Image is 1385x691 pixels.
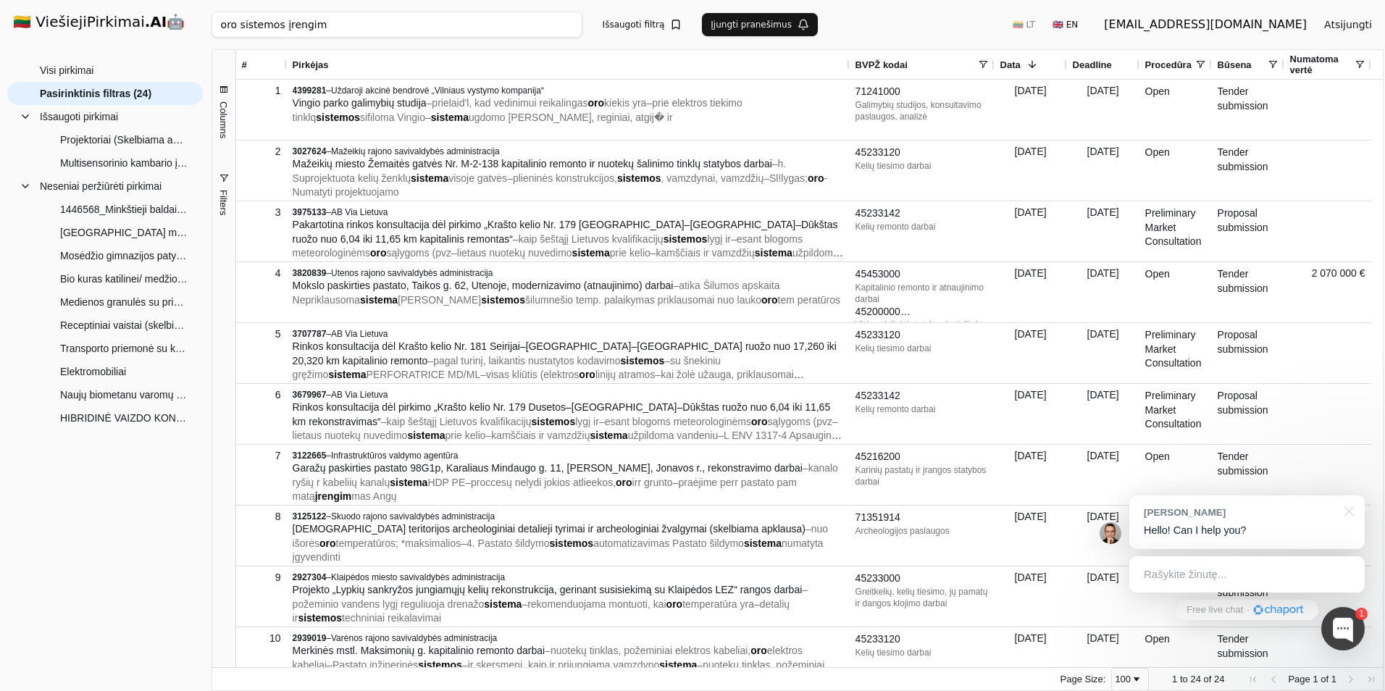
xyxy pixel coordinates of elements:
div: 10 [242,628,281,649]
span: Medienos granulės su pristatymu [60,291,188,313]
span: Išsaugoti pirkimai [40,106,118,127]
div: Kelių tiesimo darbai [855,647,989,658]
span: 3027624 [293,146,327,156]
span: Skuodo rajono savivaldybės administracija [331,511,495,522]
div: Visi ar daliniai statybos ir civilinės inžinerijos darbai [855,319,989,330]
span: kamščiais ir vamzdžių [656,247,755,259]
div: – [293,206,844,218]
span: 1446568_Minkštieji baldai (Atviras konkursas) [60,198,188,220]
div: Proposal submission [1212,201,1284,261]
span: Garažų paskirties pastato 98G1p, Karaliaus Mindaugo g. 11, [PERSON_NAME], Jonavos r., rekonstravi... [293,462,803,474]
div: Last Page [1365,674,1377,685]
span: h. Suprojektuota kelių ženklų [293,158,787,184]
span: oro [751,416,768,427]
div: Kelių remonto darbai [855,403,989,415]
span: sistemos [298,612,342,624]
span: Page [1288,674,1310,684]
span: Rinkos konsultacija dėl pirkimo „Krašto kelio Nr. 179 Dusetos–[GEOGRAPHIC_DATA]–Dūkštas ruožo nuo... [293,401,831,427]
div: Page Size: [1060,674,1106,684]
span: Būsena [1218,59,1252,70]
span: 3125122 [293,511,327,522]
div: Tender submission [1212,80,1284,140]
span: – – [293,523,828,563]
span: ugdomo [PERSON_NAME], reginiai, atgij� ir [469,112,673,123]
span: oro [616,477,632,488]
span: ir skersmenį, kaip ir prijungiama vamzdyno [468,659,660,671]
div: – [293,328,844,340]
div: 1 [242,80,281,101]
div: Greitkelių, kelių tiesimo, jų pamatų ir dangos klojimo darbai [855,586,989,609]
span: Pakartotina rinkos konsultacija dėl pirkimo „Krašto kelio Nr. 179 [GEOGRAPHIC_DATA]–[GEOGRAPHIC_D... [293,219,838,245]
span: Sl!lygas; [769,172,808,184]
span: rekomenduojama montuoti, kai [527,598,666,610]
div: [DATE] [995,566,1067,627]
span: techniniai reikalavimai [342,612,441,624]
span: – – – – – – [293,645,828,684]
span: Projekto „Lypkių sankryžos jungiamųjų kelių rekonstrukcija, gerinant susisiekimą su Klaipėdos LEZ... [293,584,803,595]
div: Tender submission [1212,566,1284,627]
span: visoje gatvės [448,172,507,184]
span: Neseniai peržiūrėti pirkimai [40,175,162,197]
span: of [1204,674,1212,684]
img: Jonas [1100,522,1121,544]
div: Open [1139,627,1212,687]
span: oro [587,97,604,109]
div: [DATE] [1067,445,1139,505]
button: Įjungti pranešimus [702,13,818,36]
div: [DATE] [995,323,1067,383]
span: įrengim [315,490,352,502]
input: Greita paieška... [212,12,582,38]
div: [DATE] [1067,627,1139,687]
span: PERFORATRICE MD/ML [367,369,481,380]
div: – [293,632,844,644]
div: Tender submission [1212,627,1284,687]
span: [PERSON_NAME] [398,294,481,306]
div: Rašykite žinutę... [1129,556,1365,592]
div: 3 [242,202,281,223]
span: Mažeikių rajono savivaldybės administracija [331,146,500,156]
div: 45233142 [855,206,989,221]
span: Multisensorinio kambario įranga (Skelbiama apklausa) [60,152,188,174]
div: Previous Page [1268,674,1279,685]
div: 2 070 000 € [1284,262,1371,322]
span: prielaid'l, kad vedinimui reikalingas [432,97,587,109]
a: Free live chat· [1176,600,1318,620]
span: [GEOGRAPHIC_DATA] medienos granulių pirkimas [60,222,188,243]
span: sistemos [481,294,525,306]
span: plieninės konstrukcijos, [513,172,617,184]
span: 4. Pastato šildymo [466,537,549,549]
div: 45453000 [855,267,989,282]
span: AB Via Lietuva [331,207,388,217]
span: , vamzdynai, vamzdžių [661,172,764,184]
span: # [242,59,247,70]
span: Pasirinktinis filtras (24) [40,83,151,104]
span: oro [666,598,683,610]
span: -Numatyti projektuojamo [293,172,828,198]
span: – – – [293,584,808,624]
div: – [293,511,844,522]
span: nuotekų tinklas, požeminiai elektros kabeliai, [551,645,750,656]
span: sistemos [664,233,708,245]
div: 7 [242,445,281,466]
span: 4399281 [293,85,327,96]
div: [DATE] [1067,506,1139,566]
div: 5 [242,324,281,345]
span: 2927304 [293,572,327,582]
span: Data [1000,59,1021,70]
span: sistemos [532,416,576,427]
span: – – – – – – [293,416,842,456]
span: oro [750,645,767,656]
div: Page Size [1111,668,1149,691]
strong: .AI [145,13,167,30]
span: – [293,280,840,306]
span: Transporto priemonė su keltuvu, sukomplektuota neįgaliųjų vežimėliuose sėdintiems asmenims (mikro... [60,338,188,359]
div: [DATE] [995,80,1067,140]
span: sistema [431,112,469,123]
div: – [293,85,844,96]
span: Filters [218,190,229,215]
div: 45233120 [855,146,989,160]
span: oro [808,172,824,184]
span: sistemos [621,355,665,367]
span: 1 [1172,674,1177,684]
span: – – – – – – [293,355,809,395]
